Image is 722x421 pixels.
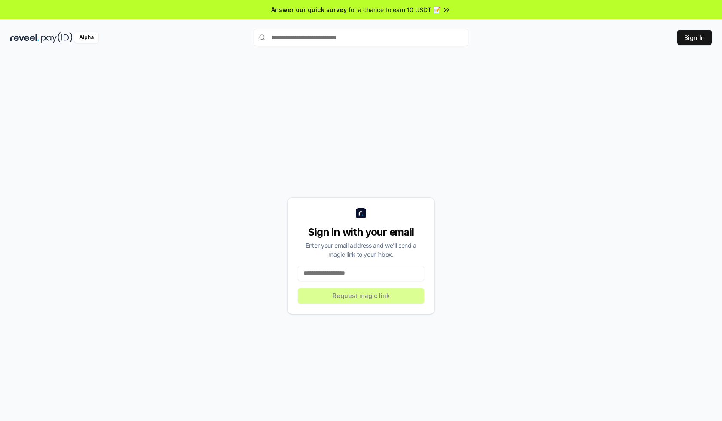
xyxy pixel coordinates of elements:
[349,5,441,14] span: for a chance to earn 10 USDT 📝
[298,225,424,239] div: Sign in with your email
[41,32,73,43] img: pay_id
[271,5,347,14] span: Answer our quick survey
[74,32,98,43] div: Alpha
[10,32,39,43] img: reveel_dark
[298,241,424,259] div: Enter your email address and we’ll send a magic link to your inbox.
[677,30,712,45] button: Sign In
[356,208,366,218] img: logo_small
